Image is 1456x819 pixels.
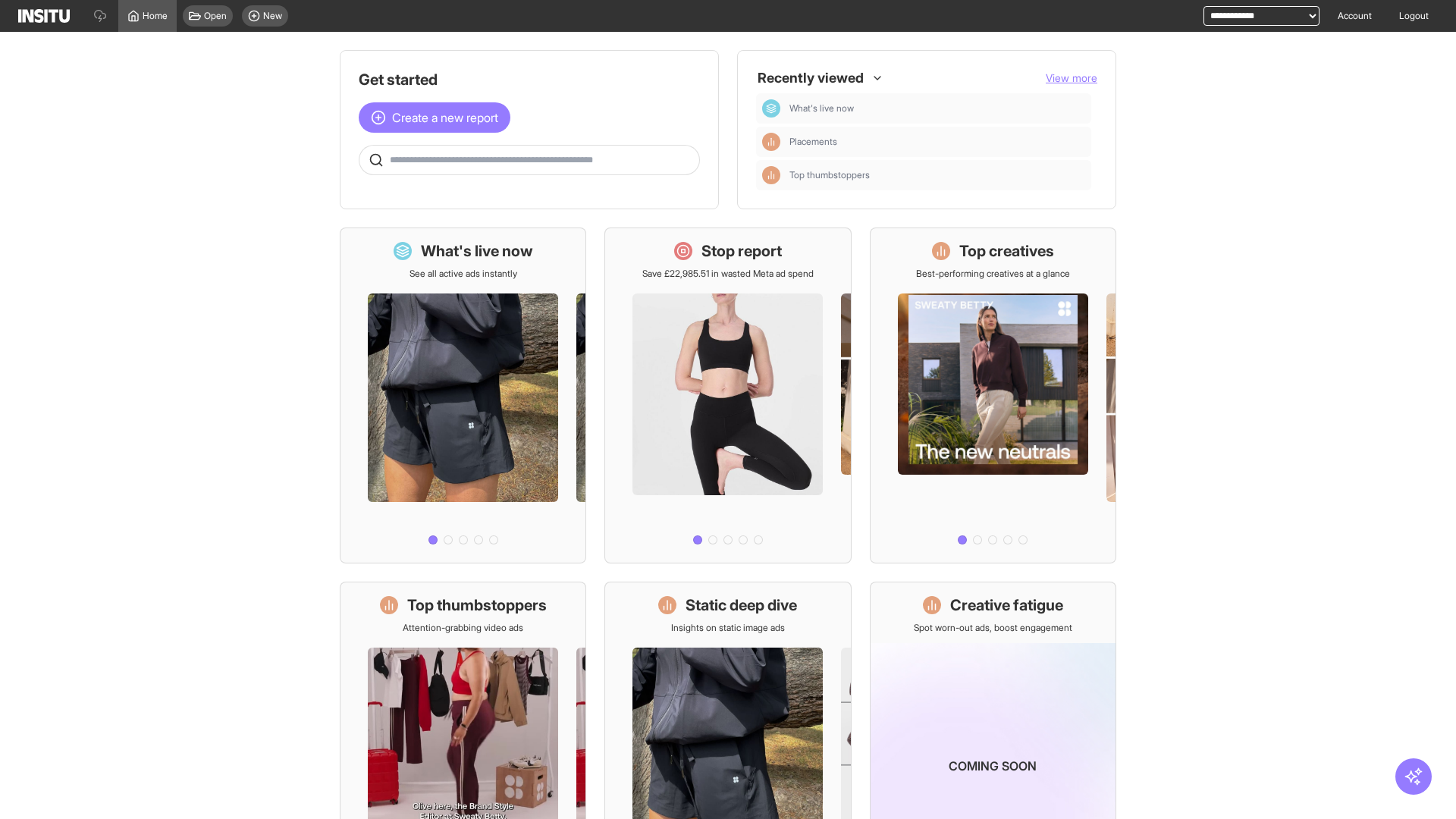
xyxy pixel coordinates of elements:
[18,9,70,23] img: Logo
[789,102,1085,115] span: What's live now
[671,622,785,634] p: Insights on static image ads
[263,10,282,22] span: New
[1046,71,1097,84] span: View more
[762,166,780,184] div: Insights
[762,133,780,151] div: Insights
[340,227,586,563] a: What's live nowSee all active ads instantly
[789,169,870,181] span: Top thumbstoppers
[789,136,837,148] span: Placements
[686,595,797,616] h1: Static deep dive
[789,102,854,115] span: What's live now
[789,136,1085,148] span: Placements
[409,268,517,280] p: See all active ads instantly
[204,10,227,22] span: Open
[392,108,498,127] span: Create a new report
[870,227,1116,563] a: Top creativesBest-performing creatives at a glance
[604,227,851,563] a: Stop reportSave £22,985.51 in wasted Meta ad spend
[359,69,700,90] h1: Get started
[143,10,168,22] span: Home
[642,268,814,280] p: Save £22,985.51 in wasted Meta ad spend
[403,622,523,634] p: Attention-grabbing video ads
[701,240,782,262] h1: Stop report
[762,99,780,118] div: Dashboard
[916,268,1070,280] p: Best-performing creatives at a glance
[959,240,1054,262] h1: Top creatives
[789,169,1085,181] span: Top thumbstoppers
[421,240,533,262] h1: What's live now
[407,595,547,616] h1: Top thumbstoppers
[359,102,510,133] button: Create a new report
[1046,71,1097,86] button: View more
